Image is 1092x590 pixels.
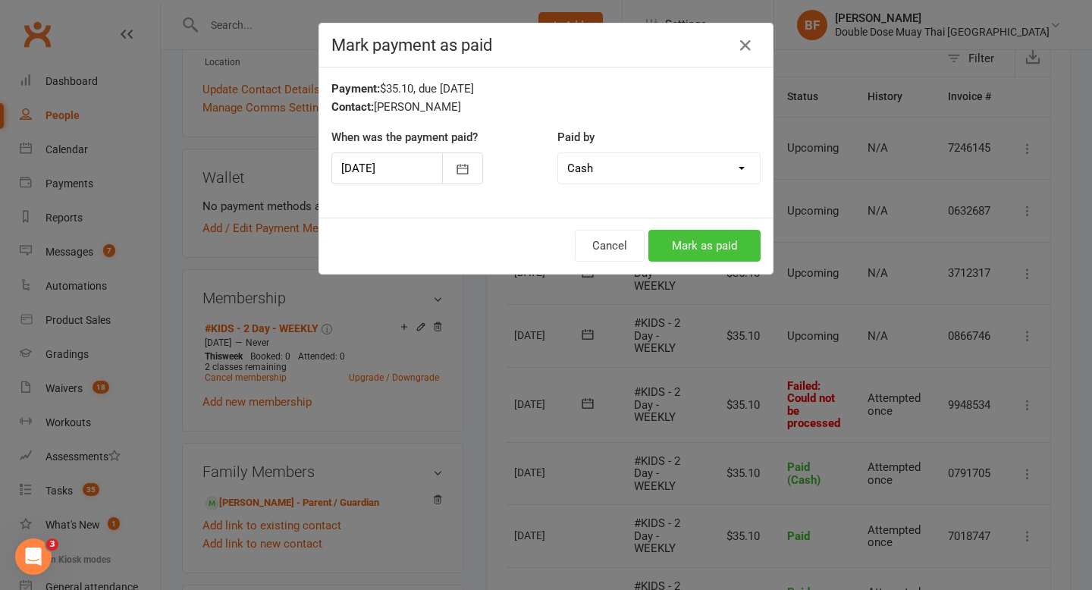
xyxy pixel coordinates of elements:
[331,82,380,96] strong: Payment:
[331,100,374,114] strong: Contact:
[46,538,58,551] span: 3
[15,538,52,575] iframe: Intercom live chat
[331,128,478,146] label: When was the payment paid?
[331,36,761,55] h4: Mark payment as paid
[331,98,761,116] div: [PERSON_NAME]
[331,80,761,98] div: $35.10, due [DATE]
[648,230,761,262] button: Mark as paid
[575,230,645,262] button: Cancel
[733,33,758,58] button: Close
[557,128,595,146] label: Paid by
